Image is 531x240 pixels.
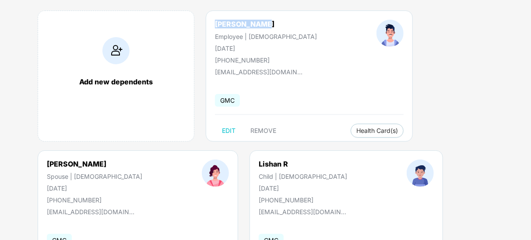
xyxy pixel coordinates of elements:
[250,127,276,134] span: REMOVE
[376,20,404,47] img: profileImage
[215,94,240,107] span: GMC
[259,196,347,204] div: [PHONE_NUMBER]
[47,173,142,180] div: Spouse | [DEMOGRAPHIC_DATA]
[243,124,283,138] button: REMOVE
[215,68,302,76] div: [EMAIL_ADDRESS][DOMAIN_NAME]
[215,124,243,138] button: EDIT
[259,208,346,216] div: [EMAIL_ADDRESS][DOMAIN_NAME]
[47,77,185,86] div: Add new dependents
[259,160,347,168] div: Lishan R
[259,173,347,180] div: Child | [DEMOGRAPHIC_DATA]
[215,20,317,28] div: [PERSON_NAME]
[356,129,398,133] span: Health Card(s)
[202,160,229,187] img: profileImage
[215,33,317,40] div: Employee | [DEMOGRAPHIC_DATA]
[407,160,434,187] img: profileImage
[47,208,134,216] div: [EMAIL_ADDRESS][DOMAIN_NAME]
[102,37,130,64] img: addIcon
[47,160,142,168] div: [PERSON_NAME]
[215,45,317,52] div: [DATE]
[259,184,347,192] div: [DATE]
[222,127,236,134] span: EDIT
[215,56,317,64] div: [PHONE_NUMBER]
[351,124,404,138] button: Health Card(s)
[47,184,142,192] div: [DATE]
[47,196,142,204] div: [PHONE_NUMBER]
